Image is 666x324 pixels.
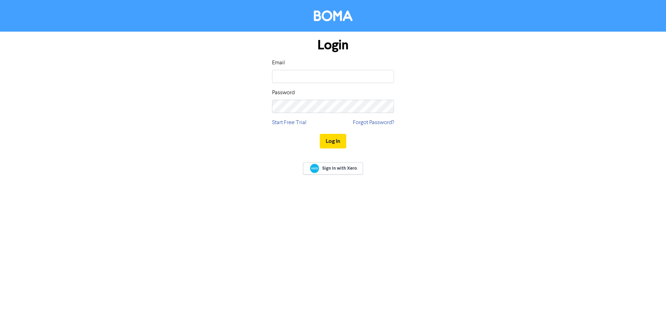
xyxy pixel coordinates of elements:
[310,164,319,173] img: Xero logo
[353,119,394,127] a: Forgot Password?
[303,162,363,175] a: Sign In with Xero
[631,291,666,324] iframe: Chat Widget
[272,59,285,67] label: Email
[272,119,307,127] a: Start Free Trial
[320,134,346,148] button: Log In
[322,165,357,171] span: Sign In with Xero
[272,37,394,53] h1: Login
[314,10,353,21] img: BOMA Logo
[272,89,295,97] label: Password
